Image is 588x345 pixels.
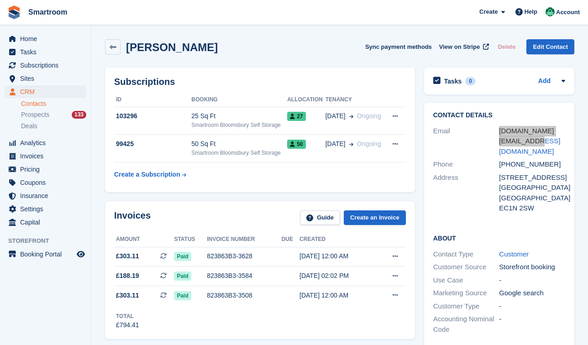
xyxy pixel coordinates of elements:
[465,77,476,85] div: 0
[546,7,555,16] img: Jacob Gabriel
[75,249,86,260] a: Preview store
[499,288,565,298] div: Google search
[20,85,75,98] span: CRM
[114,93,191,107] th: ID
[287,93,325,107] th: Allocation
[499,275,565,286] div: -
[20,136,75,149] span: Analytics
[20,216,75,229] span: Capital
[433,301,499,312] div: Customer Type
[325,93,385,107] th: Tenancy
[538,76,551,87] a: Add
[5,248,86,261] a: menu
[21,121,86,131] a: Deals
[5,59,86,72] a: menu
[5,32,86,45] a: menu
[21,99,86,108] a: Contacts
[20,176,75,189] span: Coupons
[5,72,86,85] a: menu
[5,150,86,162] a: menu
[207,271,282,281] div: 823863B3-3584
[116,320,139,330] div: £794.41
[499,183,565,193] div: [GEOGRAPHIC_DATA]
[174,252,191,261] span: Paid
[116,271,139,281] span: £188.19
[5,189,86,202] a: menu
[499,159,565,170] div: [PHONE_NUMBER]
[114,210,151,225] h2: Invoices
[433,314,499,335] div: Accounting Nominal Code
[5,163,86,176] a: menu
[439,42,480,52] span: View on Stripe
[191,93,287,107] th: Booking
[444,77,462,85] h2: Tasks
[287,112,305,121] span: 27
[433,126,499,157] div: Email
[21,110,86,120] a: Prospects 133
[174,232,207,247] th: Status
[116,291,139,300] span: £303.11
[72,111,86,119] div: 133
[21,110,49,119] span: Prospects
[433,112,565,119] h2: Contact Details
[433,172,499,214] div: Address
[5,176,86,189] a: menu
[357,112,381,120] span: Ongoing
[114,232,174,247] th: Amount
[499,203,565,214] div: EC1N 2SW
[20,46,75,58] span: Tasks
[191,121,287,129] div: Smartroom Bloomsbury Self Storage
[5,46,86,58] a: menu
[191,149,287,157] div: Smartroom Bloomsbury Self Storage
[7,5,21,19] img: stora-icon-8386f47178a22dfd0bd8f6a31ec36ba5ce8667c1dd55bd0f319d3a0aa187defe.svg
[5,136,86,149] a: menu
[299,251,376,261] div: [DATE] 12:00 AM
[174,272,191,281] span: Paid
[494,39,519,54] button: Delete
[433,262,499,272] div: Customer Source
[20,32,75,45] span: Home
[499,262,565,272] div: Storefront booking
[114,166,186,183] a: Create a Subscription
[344,210,406,225] a: Create an Invoice
[299,291,376,300] div: [DATE] 12:00 AM
[499,172,565,183] div: [STREET_ADDRESS]
[207,232,282,247] th: Invoice number
[116,312,139,320] div: Total
[479,7,498,16] span: Create
[282,232,299,247] th: Due
[499,314,565,335] div: -
[433,275,499,286] div: Use Case
[365,39,432,54] button: Sync payment methods
[299,271,376,281] div: [DATE] 02:02 PM
[433,233,565,242] h2: About
[300,210,340,225] a: Guide
[5,85,86,98] a: menu
[525,7,537,16] span: Help
[20,203,75,215] span: Settings
[433,159,499,170] div: Phone
[20,150,75,162] span: Invoices
[499,250,529,258] a: Customer
[116,251,139,261] span: £303.11
[191,111,287,121] div: 25 Sq Ft
[114,111,191,121] div: 103296
[20,72,75,85] span: Sites
[499,301,565,312] div: -
[20,59,75,72] span: Subscriptions
[499,193,565,204] div: [GEOGRAPHIC_DATA]
[207,251,282,261] div: 823863B3-3628
[433,288,499,298] div: Marketing Source
[5,216,86,229] a: menu
[499,127,560,155] a: [DOMAIN_NAME][EMAIL_ADDRESS][DOMAIN_NAME]
[325,139,346,149] span: [DATE]
[20,248,75,261] span: Booking Portal
[126,41,218,53] h2: [PERSON_NAME]
[20,163,75,176] span: Pricing
[556,8,580,17] span: Account
[21,122,37,131] span: Deals
[20,189,75,202] span: Insurance
[191,139,287,149] div: 50 Sq Ft
[114,139,191,149] div: 99425
[25,5,71,20] a: Smartroom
